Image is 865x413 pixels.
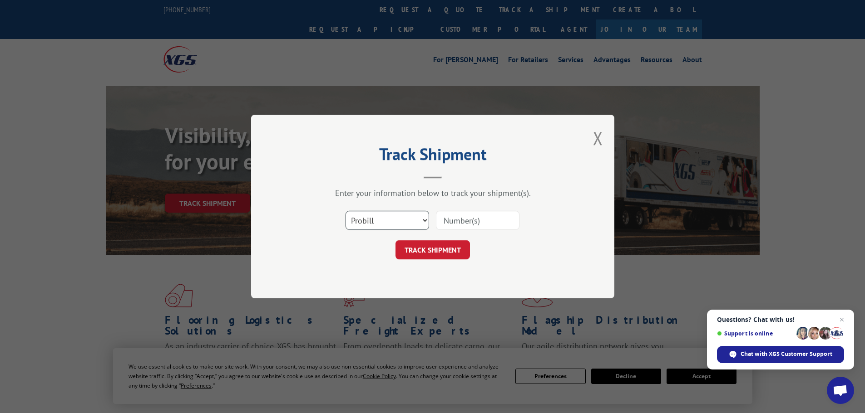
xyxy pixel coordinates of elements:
[836,314,847,325] span: Close chat
[827,377,854,404] div: Open chat
[717,316,844,323] span: Questions? Chat with us!
[436,211,519,230] input: Number(s)
[717,346,844,363] div: Chat with XGS Customer Support
[297,148,569,165] h2: Track Shipment
[395,240,470,259] button: TRACK SHIPMENT
[593,126,603,150] button: Close modal
[297,188,569,198] div: Enter your information below to track your shipment(s).
[741,350,832,358] span: Chat with XGS Customer Support
[717,330,793,337] span: Support is online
